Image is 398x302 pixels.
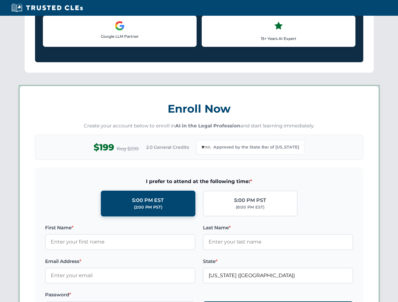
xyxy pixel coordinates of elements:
span: I prefer to attend at the following time: [45,177,353,186]
div: 5:00 PM EST [132,196,164,204]
p: Google LLM Partner [48,33,191,39]
span: Reg $299 [117,145,139,153]
span: $199 [94,140,114,154]
span: Approved by the State Bar of [US_STATE] [213,144,299,150]
label: Email Address [45,258,195,265]
label: Last Name [203,224,353,232]
div: 5:00 PM PST [234,196,266,204]
p: Create your account below to enroll in and start learning immediately. [35,122,363,130]
p: 15+ Years AI Expert [207,36,350,42]
label: Password [45,291,195,299]
label: First Name [45,224,195,232]
input: Enter your last name [203,234,353,250]
span: 2.0 General Credits [146,144,189,151]
input: Georgia (GA) [203,268,353,283]
img: Google [115,21,125,31]
img: Georgia Bar [202,143,211,152]
strong: AI in the Legal Profession [175,123,240,129]
input: Enter your first name [45,234,195,250]
div: (8:00 PM EST) [236,204,264,210]
img: Trusted CLEs [9,3,85,13]
label: State [203,258,353,265]
h3: Enroll Now [35,99,363,119]
div: (2:00 PM PST) [134,204,162,210]
input: Enter your email [45,268,195,283]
